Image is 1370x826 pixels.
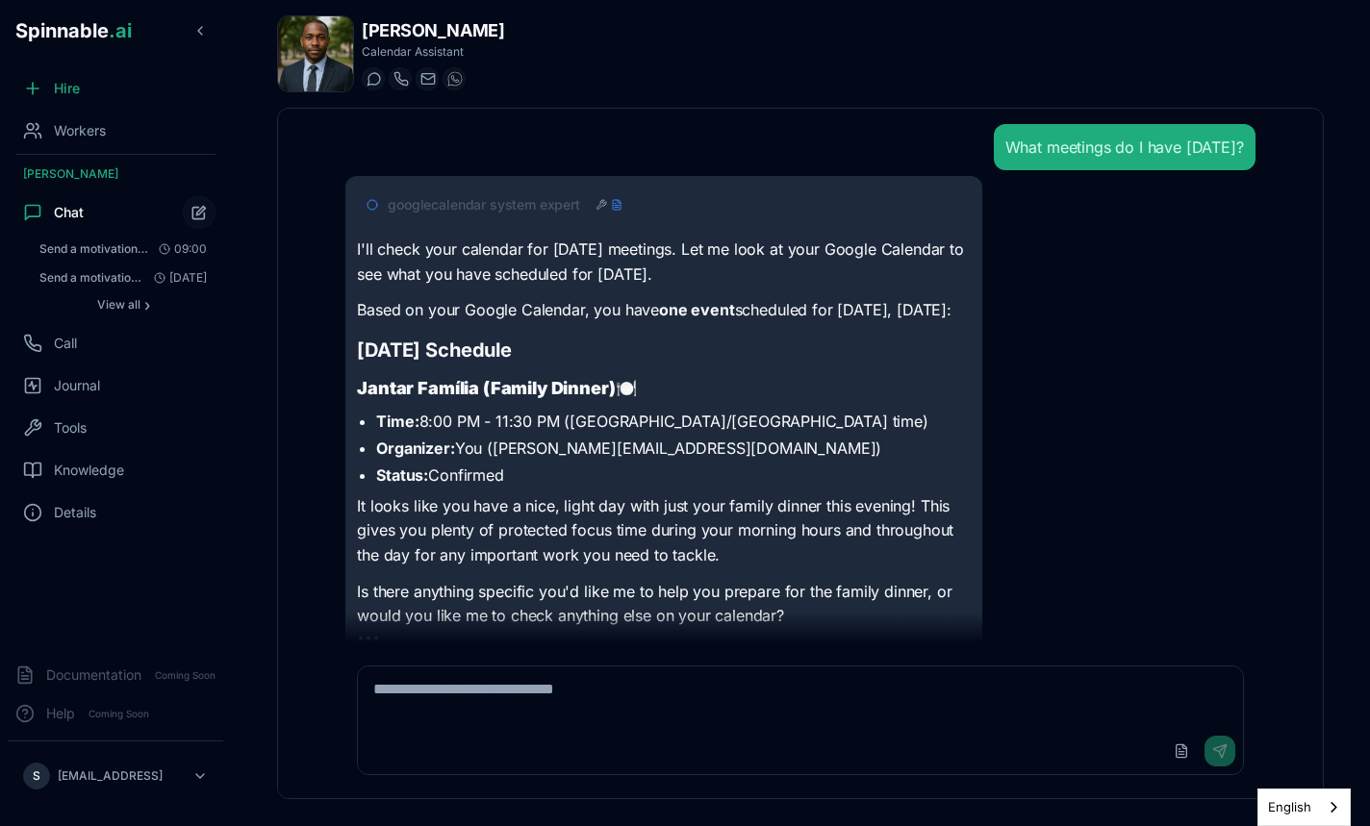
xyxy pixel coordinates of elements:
span: Send a motivational email to sebastiao@spinnable.ai with an inspiring message to help them start ... [39,241,148,257]
div: content - continued [611,199,622,211]
div: Language [1257,788,1351,826]
button: Start a call with DeAndre Johnson [389,67,412,90]
span: Coming Soon [149,666,221,685]
button: Open conversation: Send a motivational email to sebastiao@spinnable.ai with an inspiring message ... [31,236,216,263]
span: View all [97,297,140,313]
span: S [33,768,40,784]
strong: Organizer: [376,438,454,458]
span: Coming Soon [83,705,155,723]
h3: 🍽️ [357,375,971,402]
span: 09:00 [151,241,207,257]
h2: [DATE] Schedule [357,337,971,363]
li: Confirmed [376,463,971,487]
button: Start new chat [183,196,216,229]
span: Workers [54,121,106,140]
h1: [PERSON_NAME] [362,17,504,44]
span: Details [54,503,96,522]
button: Open conversation: Send a motivational email to sebastiao@spinnable.ai with an inspiring message ... [31,264,216,291]
span: Tools [54,418,87,438]
strong: one event [659,300,735,319]
button: Send email to deandre_johnson@getspinnable.ai [416,67,439,90]
div: [PERSON_NAME] [8,159,223,189]
span: Chat [54,203,84,222]
img: WhatsApp [447,71,463,87]
p: [EMAIL_ADDRESS] [58,768,163,784]
button: Show all conversations [31,293,216,316]
aside: Language selected: English [1257,788,1351,826]
a: English [1258,789,1350,825]
div: What meetings do I have [DATE]? [1005,136,1244,159]
img: DeAndre Johnson [278,16,353,91]
span: Hire [54,79,80,98]
p: It looks like you have a nice, light day with just your family dinner this evening! This gives yo... [357,494,971,568]
span: Journal [54,376,100,395]
strong: Jantar Família (Family Dinner) [357,378,615,398]
button: Start a chat with DeAndre Johnson [362,67,385,90]
span: Spinnable [15,19,132,42]
strong: Time: [376,412,419,431]
p: I'll check your calendar for [DATE] meetings. Let me look at your Google Calendar to see what you... [357,238,971,287]
span: › [144,297,150,313]
strong: Status: [376,465,428,485]
span: Documentation [46,665,141,685]
span: Call [54,334,77,353]
span: Knowledge [54,461,124,480]
button: WhatsApp [443,67,466,90]
span: Help [46,704,75,723]
button: S[EMAIL_ADDRESS] [15,757,216,795]
span: googlecalendar system expert [388,195,580,214]
span: Send a motivational email to sebastiao@spinnable.ai with an inspiring message to help them start ... [39,270,146,286]
p: Based on your Google Calendar, you have scheduled for [DATE], [DATE]: [357,298,971,323]
span: [DATE] [146,270,207,286]
div: tool_call - completed [596,199,607,211]
span: .ai [109,19,132,42]
p: Calendar Assistant [362,44,504,60]
p: Is there anything specific you'd like me to help you prepare for the family dinner, or would you ... [357,580,971,629]
li: 8:00 PM - 11:30 PM ([GEOGRAPHIC_DATA]/[GEOGRAPHIC_DATA] time) [376,410,971,433]
li: You ([PERSON_NAME][EMAIL_ADDRESS][DOMAIN_NAME]) [376,437,971,460]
